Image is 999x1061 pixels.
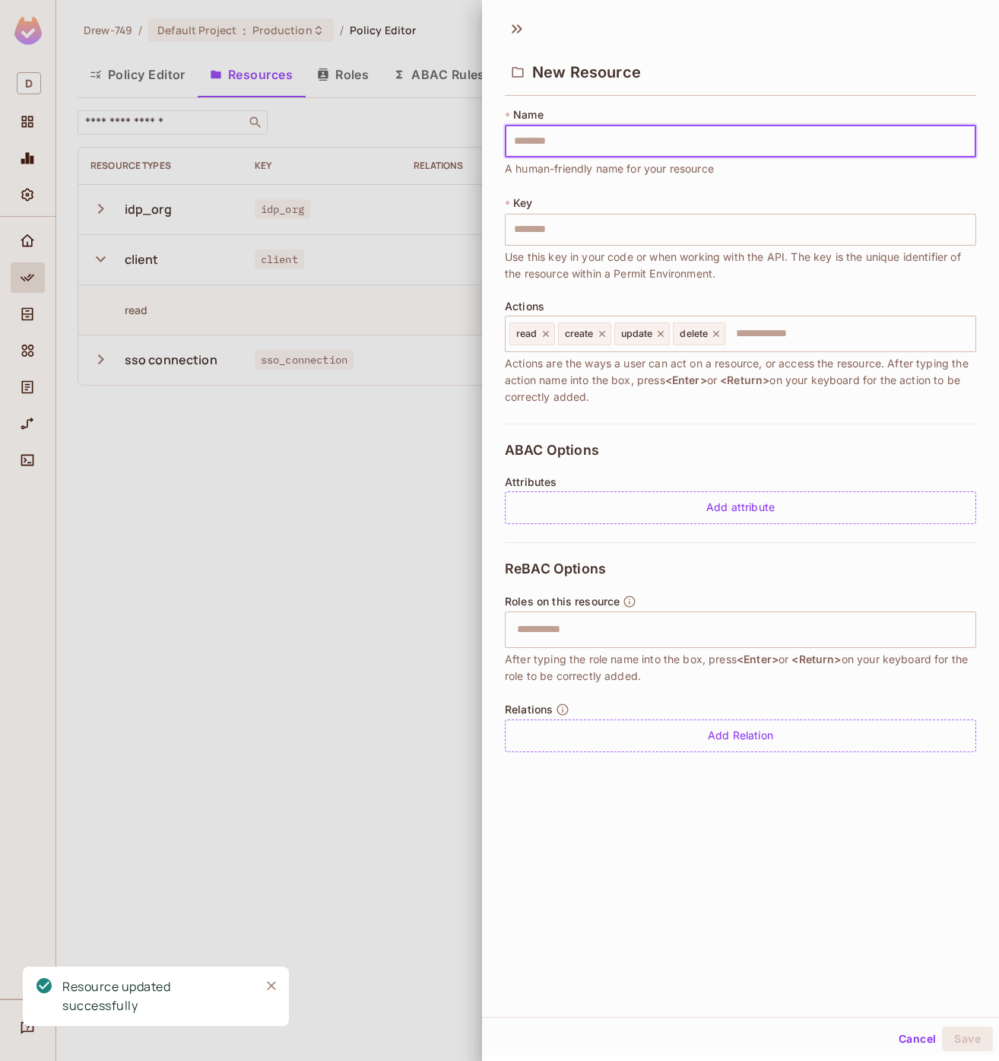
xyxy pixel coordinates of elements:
span: Actions are the ways a user can act on a resource, or access the resource. After typing the actio... [505,355,976,405]
div: read [509,322,555,345]
span: ReBAC Options [505,561,606,577]
span: read [516,328,538,340]
span: <Enter> [737,653,779,666]
span: Use this key in your code or when working with the API. The key is the unique identifier of the r... [505,249,976,282]
span: delete [680,328,708,340]
span: Relations [505,704,553,716]
div: Resource updated successfully [62,977,248,1015]
span: Roles on this resource [505,596,620,608]
span: Name [513,109,544,121]
span: A human-friendly name for your resource [505,160,714,177]
div: create [558,322,611,345]
div: Add Relation [505,720,976,752]
span: create [565,328,594,340]
button: Close [260,974,283,997]
span: ABAC Options [505,443,599,458]
div: update [614,322,671,345]
div: delete [673,322,725,345]
span: Attributes [505,476,557,488]
span: <Return> [720,373,769,386]
span: <Return> [791,653,841,666]
span: After typing the role name into the box, press or on your keyboard for the role to be correctly a... [505,651,976,685]
button: Cancel [893,1027,942,1051]
span: New Resource [532,63,641,81]
div: Add attribute [505,491,976,524]
span: Key [513,197,532,209]
span: <Enter> [665,373,707,386]
span: update [621,328,653,340]
span: Actions [505,300,544,313]
button: Save [942,1027,993,1051]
